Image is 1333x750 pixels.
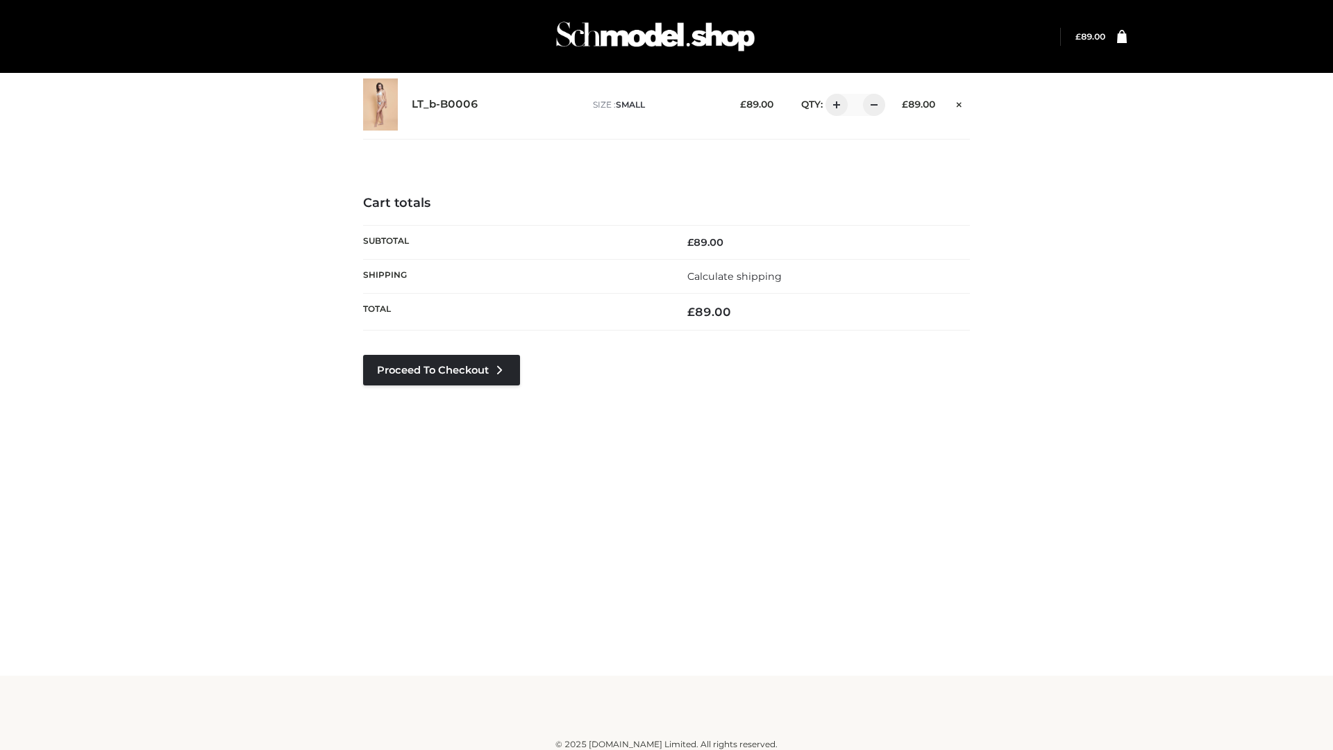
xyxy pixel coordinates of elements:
th: Total [363,294,666,331]
th: Shipping [363,259,666,293]
span: £ [687,305,695,319]
bdi: 89.00 [740,99,773,110]
bdi: 89.00 [687,236,723,249]
bdi: 89.00 [1075,31,1105,42]
span: SMALL [616,99,645,110]
a: Proceed to Checkout [363,355,520,385]
a: £89.00 [1075,31,1105,42]
span: £ [687,236,694,249]
span: £ [1075,31,1081,42]
h4: Cart totals [363,196,970,211]
span: £ [740,99,746,110]
bdi: 89.00 [687,305,731,319]
a: LT_b-B0006 [412,98,478,111]
bdi: 89.00 [902,99,935,110]
a: Remove this item [949,94,970,112]
span: £ [902,99,908,110]
th: Subtotal [363,225,666,259]
img: Schmodel Admin 964 [551,9,760,64]
a: Calculate shipping [687,270,782,283]
p: size : [593,99,719,111]
div: QTY: [787,94,880,116]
